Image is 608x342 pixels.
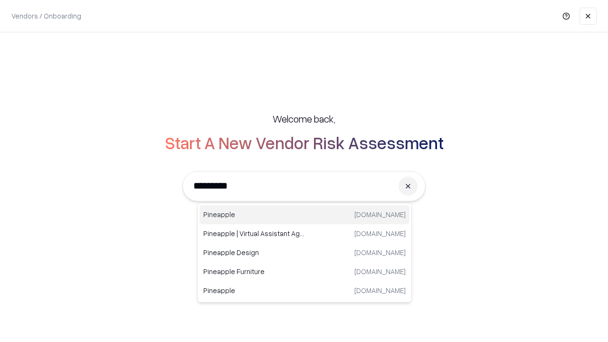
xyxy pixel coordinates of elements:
[203,228,304,238] p: Pineapple | Virtual Assistant Agency
[197,203,412,303] div: Suggestions
[11,11,81,21] p: Vendors / Onboarding
[354,266,406,276] p: [DOMAIN_NAME]
[203,247,304,257] p: Pineapple Design
[354,285,406,295] p: [DOMAIN_NAME]
[354,209,406,219] p: [DOMAIN_NAME]
[273,112,335,125] h5: Welcome back,
[203,285,304,295] p: Pineapple
[203,266,304,276] p: Pineapple Furniture
[354,247,406,257] p: [DOMAIN_NAME]
[203,209,304,219] p: Pineapple
[165,133,444,152] h2: Start A New Vendor Risk Assessment
[354,228,406,238] p: [DOMAIN_NAME]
